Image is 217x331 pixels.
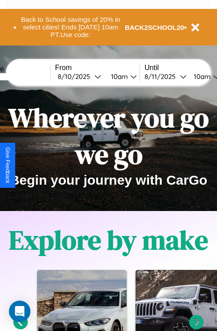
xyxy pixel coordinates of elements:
[55,64,140,72] label: From
[145,72,180,81] div: 8 / 11 / 2025
[189,72,213,81] div: 10am
[125,24,184,31] b: BACK2SCHOOL20
[9,222,208,258] h1: Explore by make
[55,72,104,81] button: 8/10/2025
[17,13,125,41] button: Back to School savings of 20% in select cities! Ends [DATE] 10am PT.Use code:
[106,72,130,81] div: 10am
[104,72,140,81] button: 10am
[58,72,94,81] div: 8 / 10 / 2025
[9,301,30,322] div: Open Intercom Messenger
[4,147,11,183] div: Give Feedback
